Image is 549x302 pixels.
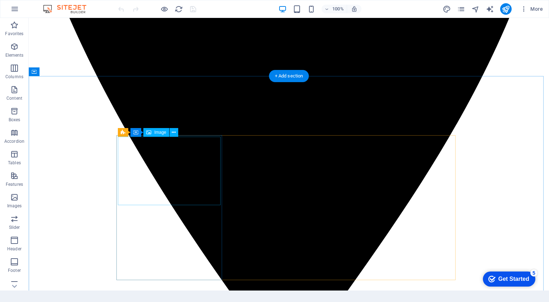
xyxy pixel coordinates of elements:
div: 5 [53,1,60,9]
p: Slider [9,225,20,230]
p: Content [6,95,22,101]
button: reload [174,5,183,13]
button: Click here to leave preview mode and continue editing [160,5,169,13]
i: Navigator [471,5,480,13]
p: Tables [8,160,21,166]
button: 100% [322,5,347,13]
i: Design (Ctrl+Alt+Y) [443,5,451,13]
p: Header [7,246,22,252]
img: Editor Logo [41,5,95,13]
button: design [443,5,451,13]
div: Get Started [21,8,52,14]
p: Features [6,181,23,187]
i: Reload page [175,5,183,13]
i: Publish [502,5,510,13]
p: Images [7,203,22,209]
p: Favorites [5,31,23,37]
p: Boxes [9,117,20,123]
div: + Add section [269,70,309,82]
p: Accordion [4,138,24,144]
i: On resize automatically adjust zoom level to fit chosen device. [351,6,357,12]
button: pages [457,5,466,13]
span: More [520,5,543,13]
i: AI Writer [486,5,494,13]
p: Elements [5,52,24,58]
p: Footer [8,268,21,273]
h6: 100% [332,5,344,13]
span: Image [154,130,166,135]
button: text_generator [486,5,494,13]
button: More [517,3,546,15]
i: Pages (Ctrl+Alt+S) [457,5,465,13]
div: Get Started 5 items remaining, 0% complete [6,4,58,19]
button: publish [500,3,512,15]
button: navigator [471,5,480,13]
p: Columns [5,74,23,80]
